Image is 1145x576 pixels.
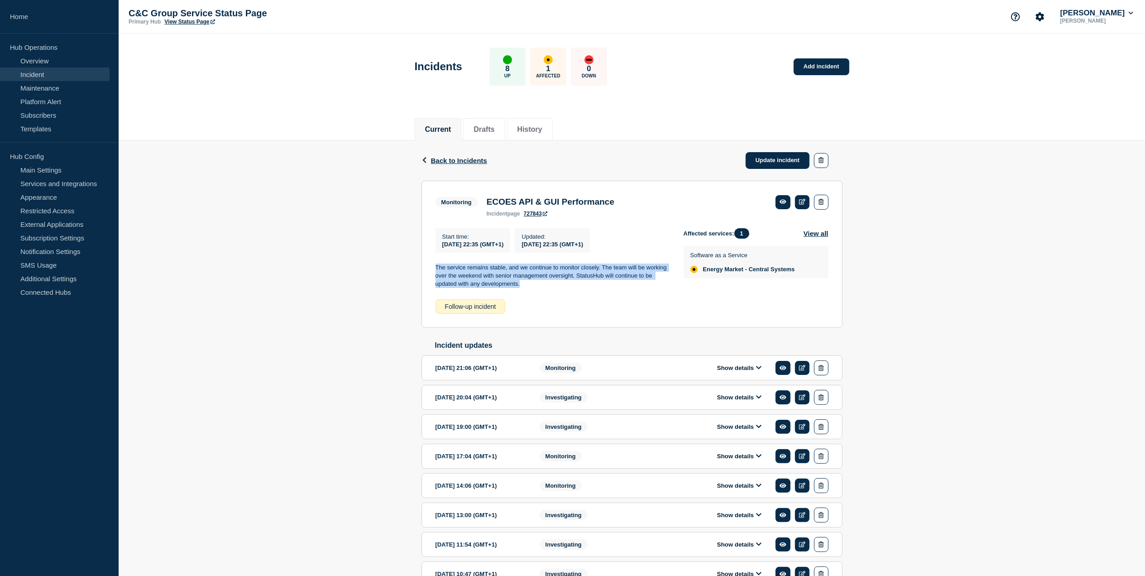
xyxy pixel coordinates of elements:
p: 0 [587,64,591,73]
div: Follow-up incident [436,299,506,314]
button: History [517,125,542,134]
span: [DATE] 22:35 (GMT+1) [442,241,504,248]
div: [DATE] 22:35 (GMT+1) [522,240,583,248]
button: [PERSON_NAME] [1059,9,1135,18]
p: Start time : [442,233,504,240]
span: Affected services: [684,228,754,239]
span: Monitoring [540,363,582,373]
button: Show details [714,541,764,548]
button: Show details [714,511,764,519]
p: Primary Hub [129,19,161,25]
div: [DATE] 20:04 (GMT+1) [436,390,526,405]
span: Energy Market - Central Systems [703,266,795,273]
div: [DATE] 21:06 (GMT+1) [436,360,526,375]
p: The service remains stable, and we continue to monitor closely. The team will be working over the... [436,264,669,288]
span: Investigating [540,539,588,550]
div: [DATE] 19:00 (GMT+1) [436,419,526,434]
a: Add incident [794,58,849,75]
span: Back to Incidents [431,157,487,164]
span: Monitoring [540,480,582,491]
button: View all [804,228,829,239]
h1: Incidents [415,60,462,73]
p: Software as a Service [690,252,795,259]
span: Investigating [540,422,588,432]
div: affected [690,266,698,273]
div: down [584,55,594,64]
p: [PERSON_NAME] [1059,18,1135,24]
button: Current [425,125,451,134]
span: Investigating [540,510,588,520]
div: [DATE] 17:04 (GMT+1) [436,449,526,464]
span: Monitoring [436,197,478,207]
span: Monitoring [540,451,582,461]
p: Affected [536,73,560,78]
h3: ECOES API & GUI Performance [487,197,614,207]
button: Show details [714,482,764,490]
button: Show details [714,364,764,372]
a: View Status Page [164,19,215,25]
p: 1 [546,64,550,73]
button: Show details [714,452,764,460]
p: Up [504,73,511,78]
p: Updated : [522,233,583,240]
button: Support [1006,7,1025,26]
p: 8 [505,64,509,73]
div: affected [544,55,553,64]
button: Back to Incidents [422,157,487,164]
span: Investigating [540,392,588,403]
div: [DATE] 14:06 (GMT+1) [436,478,526,493]
button: Account settings [1030,7,1049,26]
div: [DATE] 11:54 (GMT+1) [436,537,526,552]
div: [DATE] 13:00 (GMT+1) [436,508,526,523]
a: 727843 [524,211,547,217]
div: up [503,55,512,64]
span: incident [487,211,508,217]
button: Drafts [474,125,494,134]
p: Down [582,73,596,78]
h2: Incident updates [435,341,843,350]
button: Show details [714,394,764,401]
a: Update incident [746,152,810,169]
button: Show details [714,423,764,431]
p: page [487,211,520,217]
span: 1 [734,228,749,239]
p: C&C Group Service Status Page [129,8,310,19]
